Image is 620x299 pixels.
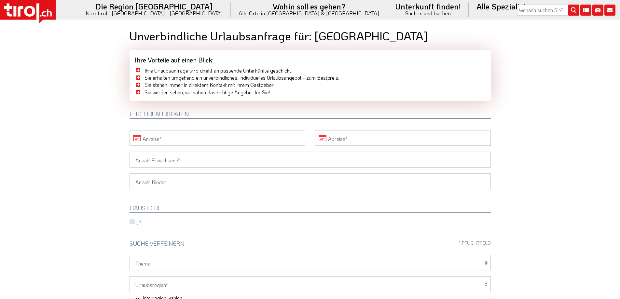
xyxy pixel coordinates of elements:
small: Alle Orte in [GEOGRAPHIC_DATA] & [GEOGRAPHIC_DATA] [239,10,379,16]
i: Kontakt [604,5,615,16]
i: Karte öffnen [580,5,591,16]
input: Wonach suchen Sie? [517,5,579,16]
span: * Pflichtfeld [459,240,491,245]
div: Ihre Vorteile auf einen Blick: [130,50,491,67]
li: Sie erhalten umgehend ein unverbindliches, individuelles Urlaubsangebot - zum Bestpreis. [135,74,486,81]
h2: Suche verfeinern [130,240,491,248]
label: ja [137,218,141,225]
li: Sie stehen immer in direktem Kontakt mit Ihrem Gastgeber. [135,81,486,88]
small: Suchen und buchen [395,10,461,16]
small: Nordtirol - [GEOGRAPHIC_DATA] - [GEOGRAPHIC_DATA] [86,10,223,16]
h1: Unverbindliche Urlaubsanfrage für: [GEOGRAPHIC_DATA] [130,29,491,42]
li: Sie werden sehen, wir haben das richtige Angebot für Sie! [135,89,486,96]
li: Ihre Urlaubsanfrage wird direkt an passende Unterkünfte geschickt. [135,67,486,74]
h2: HAUSTIERE [130,205,491,213]
i: Fotogalerie [592,5,603,16]
h2: Ihre Urlaubsdaten [130,111,491,119]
